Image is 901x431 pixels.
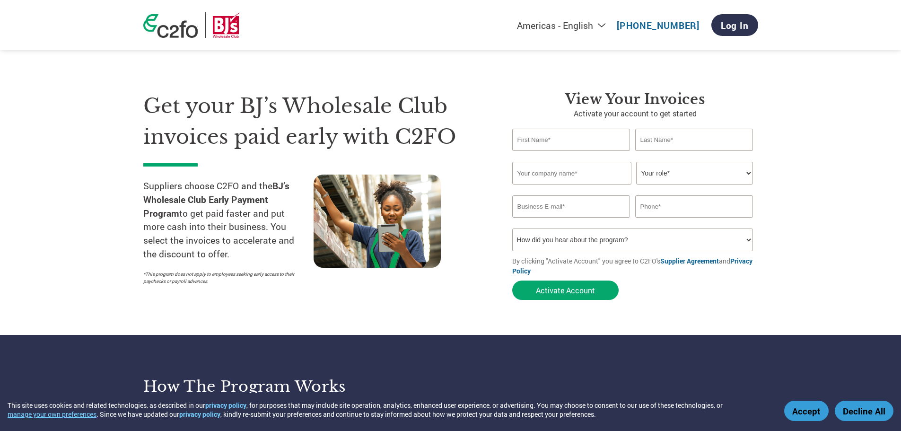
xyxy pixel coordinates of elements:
[660,256,719,265] a: Supplier Agreement
[512,281,619,300] button: Activate Account
[512,91,758,108] h3: View Your Invoices
[635,195,753,218] input: Phone*
[512,256,758,276] p: By clicking "Activate Account" you agree to C2FO's and
[143,14,198,38] img: c2fo logo
[711,14,758,36] a: Log In
[635,219,753,225] div: Inavlid Phone Number
[512,219,630,225] div: Inavlid Email Address
[512,195,630,218] input: Invalid Email format
[635,129,753,151] input: Last Name*
[636,162,753,185] select: Title/Role
[143,180,289,219] strong: BJ’s Wholesale Club Early Payment Program
[784,401,829,421] button: Accept
[512,129,630,151] input: First Name*
[179,410,220,419] a: privacy policy
[835,401,893,421] button: Decline All
[635,152,753,158] div: Invalid last name or last name is too long
[8,410,96,419] button: manage your own preferences
[314,175,441,268] img: supply chain worker
[143,179,314,261] p: Suppliers choose C2FO and the to get paid faster and put more cash into their business. You selec...
[512,256,752,275] a: Privacy Policy
[213,12,240,38] img: BJ’s Wholesale Club
[143,377,439,396] h3: How the program works
[143,271,304,285] p: *This program does not apply to employees seeking early access to their paychecks or payroll adva...
[512,152,630,158] div: Invalid first name or first name is too long
[205,401,246,410] a: privacy policy
[8,401,770,419] div: This site uses cookies and related technologies, as described in our , for purposes that may incl...
[512,162,631,185] input: Your company name*
[143,91,484,152] h1: Get your BJ’s Wholesale Club invoices paid early with C2FO
[512,108,758,119] p: Activate your account to get started
[512,185,753,192] div: Invalid company name or company name is too long
[617,19,700,31] a: [PHONE_NUMBER]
